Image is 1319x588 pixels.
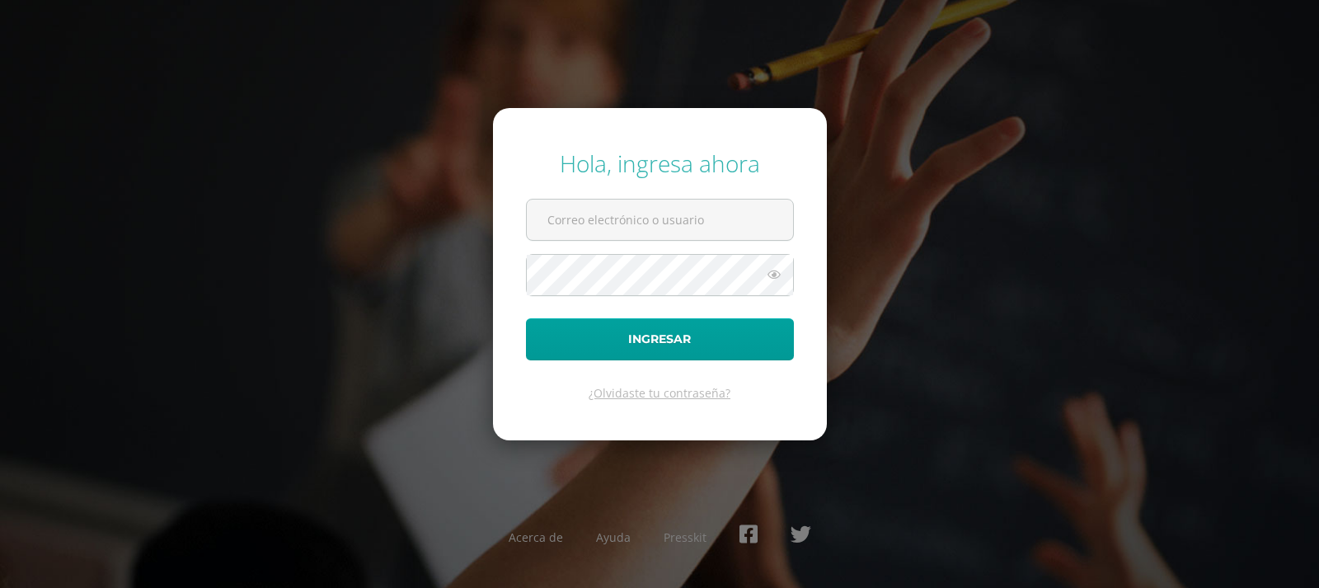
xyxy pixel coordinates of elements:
a: Ayuda [596,529,631,545]
button: Ingresar [526,318,794,360]
a: ¿Olvidaste tu contraseña? [589,385,730,401]
a: Acerca de [509,529,563,545]
div: Hola, ingresa ahora [526,148,794,179]
a: Presskit [664,529,706,545]
input: Correo electrónico o usuario [527,200,793,240]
